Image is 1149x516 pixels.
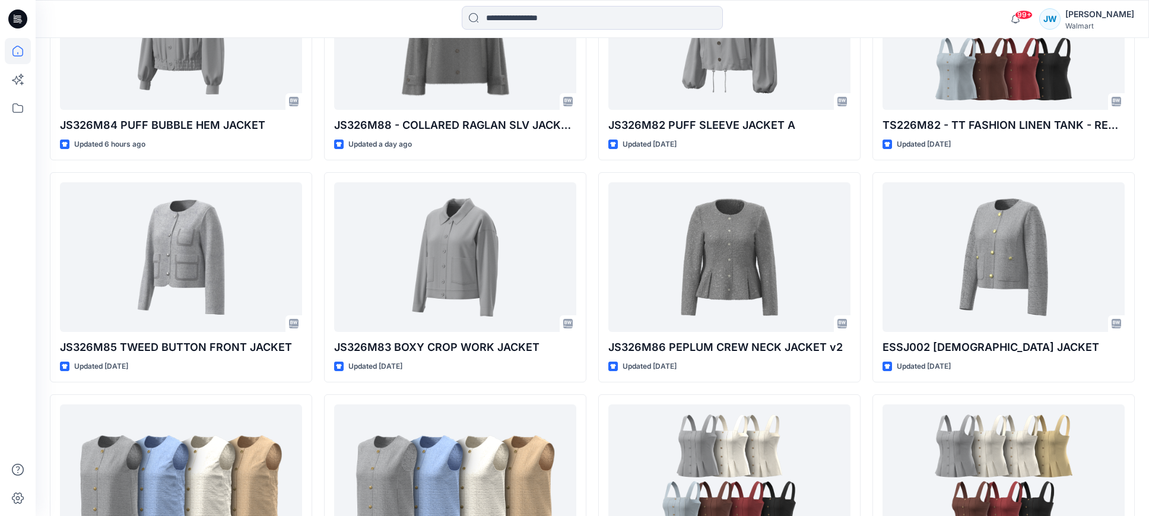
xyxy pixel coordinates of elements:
[348,138,412,151] p: Updated a day ago
[883,182,1125,331] a: ESSJ002 LADY JACKET
[883,117,1125,134] p: TS226M82 - TT FASHION LINEN TANK - REDESIGN - NO ELASTIC
[334,117,576,134] p: JS326M88 - COLLARED RAGLAN SLV JACKET V3
[74,138,145,151] p: Updated 6 hours ago
[608,182,850,331] a: JS326M86 PEPLUM CREW NECK JACKET v2
[348,360,402,373] p: Updated [DATE]
[334,339,576,356] p: JS326M83 BOXY CROP WORK JACKET
[623,360,677,373] p: Updated [DATE]
[1039,8,1061,30] div: JW
[1015,10,1033,20] span: 99+
[608,117,850,134] p: JS326M82 PUFF SLEEVE JACKET A
[60,117,302,134] p: JS326M84 PUFF BUBBLE HEM JACKET
[1065,7,1134,21] div: [PERSON_NAME]
[334,182,576,331] a: JS326M83 BOXY CROP WORK JACKET
[883,339,1125,356] p: ESSJ002 [DEMOGRAPHIC_DATA] JACKET
[74,360,128,373] p: Updated [DATE]
[1065,21,1134,30] div: Walmart
[608,339,850,356] p: JS326M86 PEPLUM CREW NECK JACKET v2
[60,339,302,356] p: JS326M85 TWEED BUTTON FRONT JACKET
[897,360,951,373] p: Updated [DATE]
[897,138,951,151] p: Updated [DATE]
[623,138,677,151] p: Updated [DATE]
[60,182,302,331] a: JS326M85 TWEED BUTTON FRONT JACKET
